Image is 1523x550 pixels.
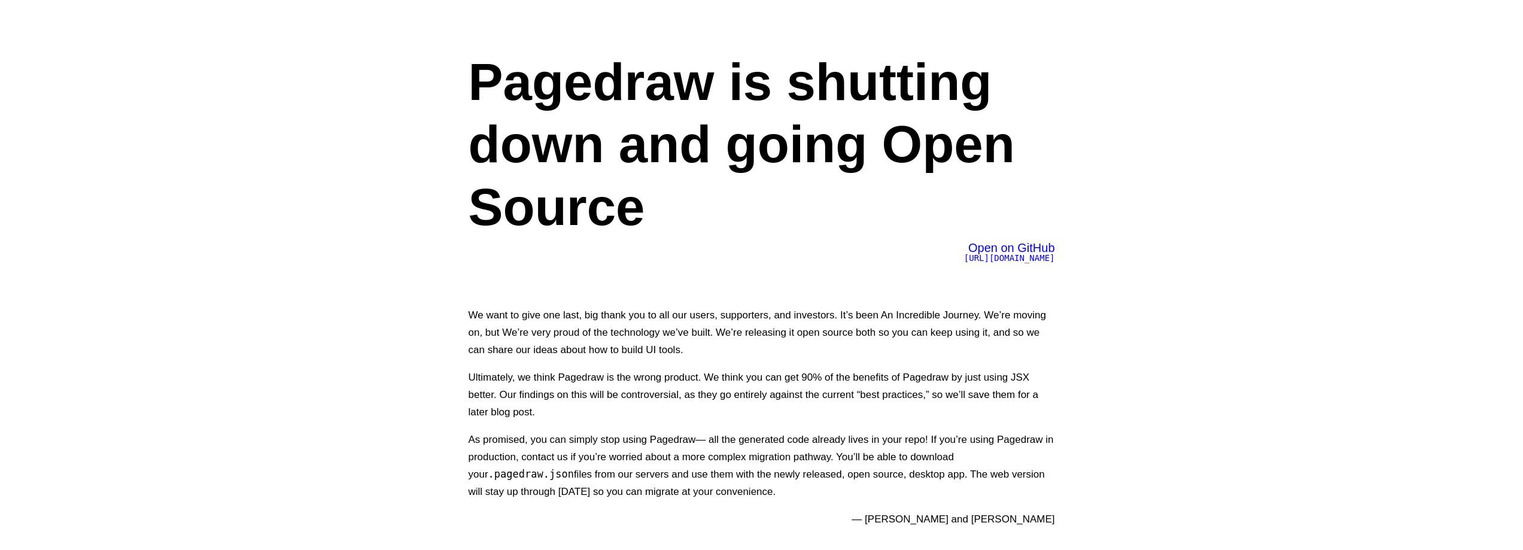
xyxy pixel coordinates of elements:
p: We want to give one last, big thank you to all our users, supporters, and investors. It’s been An... [469,306,1055,358]
span: Open on GitHub [968,241,1055,254]
p: — [PERSON_NAME] and [PERSON_NAME] [469,511,1055,528]
code: .pagedraw.json [488,468,574,480]
h1: Pagedraw is shutting down and going Open Source [469,51,1055,238]
p: As promised, you can simply stop using Pagedraw— all the generated code already lives in your rep... [469,431,1055,500]
p: Ultimately, we think Pagedraw is the wrong product. We think you can get 90% of the benefits of P... [469,369,1055,421]
span: [URL][DOMAIN_NAME] [964,253,1055,263]
a: Open on GitHub[URL][DOMAIN_NAME] [964,244,1055,263]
